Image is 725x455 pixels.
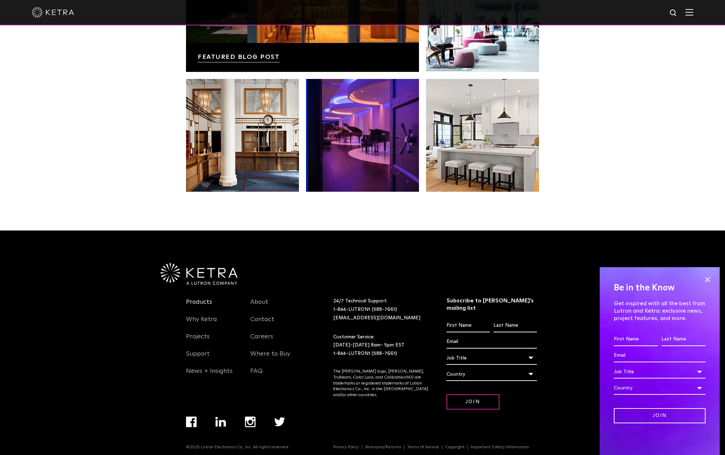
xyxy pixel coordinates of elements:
[186,350,210,366] a: Support
[333,445,539,450] div: Navigation Menu
[614,365,706,379] div: Job Title
[186,297,240,383] div: Navigation Menu
[250,333,273,349] a: Careers
[186,417,197,427] img: facebook
[447,351,537,365] div: Job Title
[186,367,233,383] a: News + Insights
[250,315,274,332] a: Contact
[333,307,397,312] a: 1-844-LUTRON1 (588-7661)
[447,368,537,381] div: Country
[186,315,217,332] a: Why Ketra
[447,394,499,410] input: Join
[404,445,442,449] a: Terms of Service
[250,367,263,383] a: FAQ
[186,417,304,445] div: Navigation Menu
[447,335,537,349] input: Email
[215,417,226,427] img: linkedin
[250,298,268,314] a: About
[661,333,706,346] input: Last Name
[614,281,706,295] h4: Be in the Know
[32,7,74,18] img: ketra-logo-2019-white
[250,297,304,383] div: Navigation Menu
[614,349,706,362] input: Email
[161,263,238,285] img: Ketra-aLutronCo_White_RGB
[614,381,706,395] div: Country
[250,350,290,366] a: Where to Buy
[447,319,490,332] input: First Name
[186,298,212,314] a: Products
[468,445,532,449] a: Important Safety Information
[333,297,429,322] p: 24/7 Technical Support:
[669,9,678,18] img: search icon
[442,445,468,449] a: Copyright
[614,333,658,346] input: First Name
[614,408,706,423] input: Join
[333,351,397,356] a: 1-844-LUTRON1 (588-7661)
[333,315,420,320] a: [EMAIL_ADDRESS][DOMAIN_NAME]
[330,445,362,449] a: Privacy Policy
[333,333,429,358] p: Customer Service: [DATE]-[DATE] 8am- 5pm EST
[447,297,537,312] h3: Subscribe to [PERSON_NAME]’s mailing list
[362,445,404,449] a: Warranty/Returns
[685,9,693,16] img: Hamburger%20Nav.svg
[186,333,210,349] a: Projects
[274,417,285,426] img: twitter
[245,417,256,427] img: instagram
[186,445,289,450] p: ©2025 Lutron Electronics Co., Inc. All rights reserved.
[614,300,706,322] p: Get inspired with all the best from Lutron and Ketra: exclusive news, project features, and more.
[333,369,429,398] p: The [PERSON_NAME] logo, [PERSON_NAME], TruBeam, Color Lock, and Calibration360 are trademarks or ...
[493,319,537,332] input: Last Name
